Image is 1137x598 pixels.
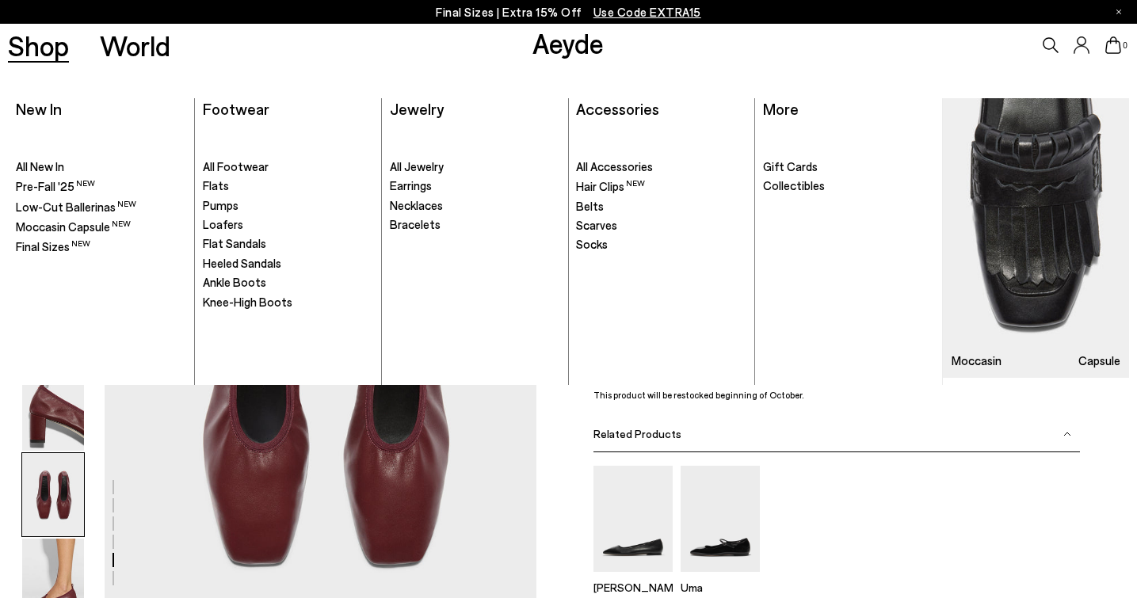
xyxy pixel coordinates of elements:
a: New In [16,99,62,118]
p: Uma [681,581,760,594]
a: Heeled Sandals [203,256,373,272]
a: Pre-Fall '25 [16,178,186,195]
span: Belts [576,199,604,213]
span: All Footwear [203,159,269,173]
a: Pumps [203,198,373,214]
a: Footwear [203,99,269,118]
span: 0 [1121,41,1129,50]
span: Necklaces [390,198,443,212]
img: Uma Mary-Jane Flats [681,466,760,571]
span: Bracelets [390,217,441,231]
a: All Accessories [576,159,746,175]
a: Scarves [576,218,746,234]
span: Navigate to /collections/ss25-final-sizes [593,5,701,19]
span: Collectibles [763,178,825,192]
span: Hair Clips [576,179,645,193]
a: Belts [576,199,746,215]
a: Final Sizes [16,238,186,255]
span: Loafers [203,217,243,231]
a: Bracelets [390,217,560,233]
a: More [763,99,799,118]
a: Flat Sandals [203,236,373,252]
a: Necklaces [390,198,560,214]
span: All Jewelry [390,159,444,173]
span: All New In [16,159,64,173]
img: Ida Leather Square-Toe Flats [593,466,673,571]
a: Loafers [203,217,373,233]
span: Heeled Sandals [203,256,281,270]
img: Narissa Ruched Pumps - Image 4 [22,368,84,451]
span: Moccasin Capsule [16,219,131,234]
span: Knee-High Boots [203,295,292,309]
span: All Accessories [576,159,653,173]
a: Ankle Boots [203,275,373,291]
a: World [100,32,170,59]
a: Collectibles [763,178,934,194]
p: [PERSON_NAME] [593,581,673,594]
span: Earrings [390,178,432,192]
span: Socks [576,237,608,251]
img: svg%3E [1063,430,1071,438]
a: Aeyde [532,26,604,59]
a: Flats [203,178,373,194]
a: Jewelry [390,99,444,118]
img: Mobile_e6eede4d-78b8-4bd1-ae2a-4197e375e133_900x.jpg [943,98,1129,378]
p: Final Sizes | Extra 15% Off [436,2,701,22]
span: Pre-Fall '25 [16,179,95,193]
p: This product will be restocked beginning of October. [593,388,1081,402]
span: Gift Cards [763,159,818,173]
a: Hair Clips [576,178,746,195]
a: Accessories [576,99,659,118]
span: Related Products [593,427,681,440]
a: Low-Cut Ballerinas [16,199,186,215]
span: Ankle Boots [203,275,266,289]
h3: Moccasin [952,355,1002,367]
img: Narissa Ruched Pumps - Image 5 [22,453,84,536]
a: Earrings [390,178,560,194]
span: Pumps [203,198,238,212]
a: Shop [8,32,69,59]
a: Moccasin Capsule [16,219,186,235]
a: Gift Cards [763,159,934,175]
a: Moccasin Capsule [943,98,1129,378]
a: Socks [576,237,746,253]
span: Final Sizes [16,239,90,253]
span: Flat Sandals [203,236,266,250]
a: Ida Leather Square-Toe Flats [PERSON_NAME] [593,561,673,594]
a: All Footwear [203,159,373,175]
span: Scarves [576,218,617,232]
a: All New In [16,159,186,175]
a: All Jewelry [390,159,560,175]
a: Knee-High Boots [203,295,373,310]
span: Low-Cut Ballerinas [16,200,136,214]
a: 0 [1105,36,1121,54]
span: Flats [203,178,229,192]
h3: Capsule [1078,355,1120,367]
a: Uma Mary-Jane Flats Uma [681,561,760,594]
